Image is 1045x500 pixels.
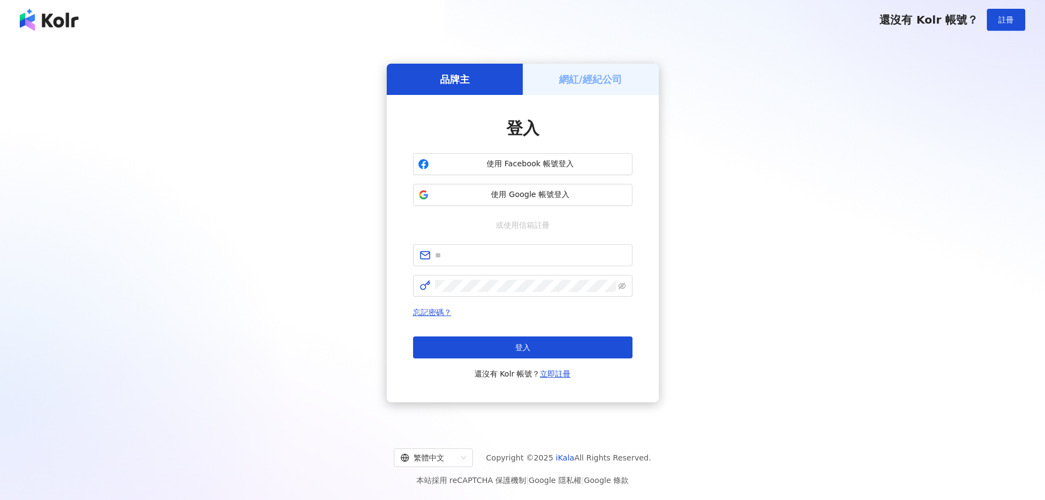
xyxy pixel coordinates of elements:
[584,476,629,485] a: Google 條款
[526,476,529,485] span: |
[433,189,628,200] span: 使用 Google 帳號登入
[540,369,570,378] a: 立即註冊
[506,119,539,138] span: 登入
[486,451,651,464] span: Copyright © 2025 All Rights Reserved.
[581,476,584,485] span: |
[488,219,557,231] span: 或使用信箱註冊
[440,72,470,86] h5: 品牌主
[20,9,78,31] img: logo
[413,153,632,175] button: 使用 Facebook 帳號登入
[529,476,581,485] a: Google 隱私權
[879,13,978,26] span: 還沒有 Kolr 帳號？
[987,9,1025,31] button: 註冊
[433,159,628,170] span: 使用 Facebook 帳號登入
[618,282,626,290] span: eye-invisible
[400,449,456,467] div: 繁體中文
[413,308,451,317] a: 忘記密碼？
[515,343,530,352] span: 登入
[559,72,622,86] h5: 網紅/經紀公司
[475,367,571,380] span: 還沒有 Kolr 帳號？
[998,15,1014,24] span: 註冊
[413,336,632,358] button: 登入
[556,453,574,462] a: iKala
[413,184,632,206] button: 使用 Google 帳號登入
[416,474,629,487] span: 本站採用 reCAPTCHA 保護機制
